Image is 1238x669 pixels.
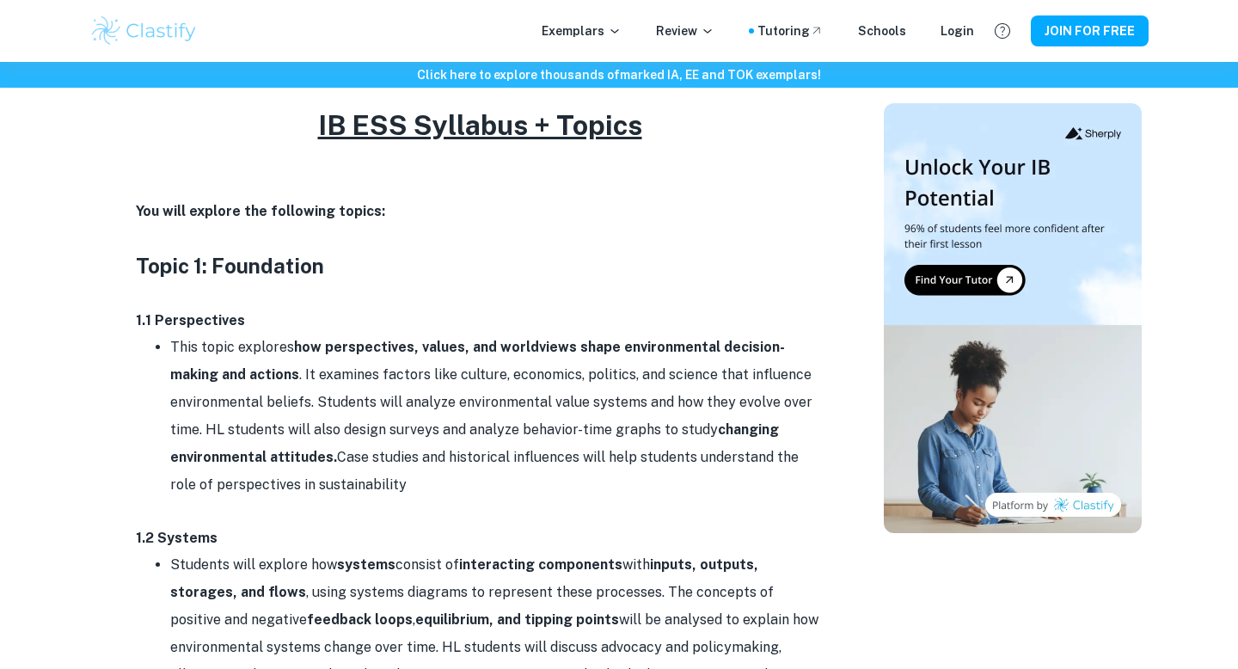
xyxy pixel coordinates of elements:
[459,556,622,573] strong: interacting components
[884,103,1142,533] img: Thumbnail
[3,65,1235,84] h6: Click here to explore thousands of marked IA, EE and TOK exemplars !
[136,530,218,546] strong: 1.2 Systems
[415,611,619,628] strong: equilibrium, and tipping points
[170,334,824,499] li: This topic explores . It examines factors like culture, economics, politics, and science that inf...
[656,21,714,40] p: Review
[170,556,758,600] strong: inputs, outputs, storages, and flows
[307,611,413,628] strong: feedback loops
[988,16,1017,46] button: Help and Feedback
[941,21,974,40] a: Login
[170,339,785,383] strong: how perspectives, values, and worldviews shape environmental decision-making and actions
[858,21,906,40] a: Schools
[136,203,385,219] strong: You will explore the following topics:
[757,21,824,40] a: Tutoring
[318,109,642,141] u: IB ESS Syllabus + Topics
[542,21,622,40] p: Exemplars
[1031,15,1149,46] button: JOIN FOR FREE
[136,250,824,281] h3: Topic 1: Foundation
[337,556,395,573] strong: systems
[89,14,199,48] img: Clastify logo
[136,312,245,328] strong: 1.1 Perspectives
